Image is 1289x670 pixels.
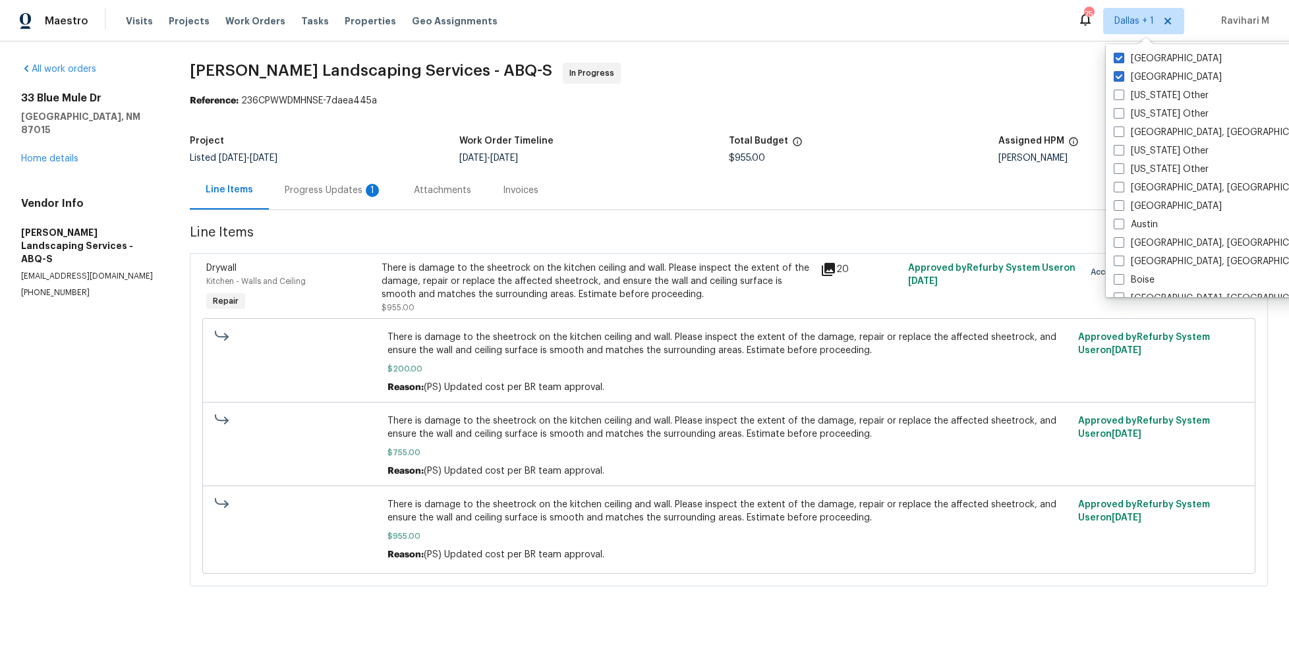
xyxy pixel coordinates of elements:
[21,271,158,282] p: [EMAIL_ADDRESS][DOMAIN_NAME]
[206,277,306,285] span: Kitchen - Walls and Ceiling
[792,136,803,154] span: The total cost of line items that have been proposed by Opendoor. This sum includes line items th...
[1068,136,1079,154] span: The hpm assigned to this work order.
[1114,107,1209,121] label: [US_STATE] Other
[21,92,158,105] h2: 33 Blue Mule Dr
[1114,14,1154,28] span: Dallas + 1
[424,383,604,392] span: (PS) Updated cost per BR team approval.
[387,446,1070,459] span: $755.00
[190,96,239,105] b: Reference:
[1112,346,1141,355] span: [DATE]
[366,184,379,197] div: 1
[190,63,552,78] span: [PERSON_NAME] Landscaping Services - ABQ-S
[424,550,604,559] span: (PS) Updated cost per BR team approval.
[190,136,224,146] h5: Project
[1114,200,1222,213] label: [GEOGRAPHIC_DATA]
[729,154,765,163] span: $955.00
[1114,144,1209,157] label: [US_STATE] Other
[1091,265,1135,279] span: Accepted
[424,466,604,476] span: (PS) Updated cost per BR team approval.
[503,184,538,197] div: Invoices
[459,136,554,146] h5: Work Order Timeline
[382,262,813,301] div: There is damage to the sheetrock on the kitchen ceiling and wall. Please inspect the extent of th...
[569,67,619,80] span: In Progress
[126,14,153,28] span: Visits
[382,304,415,312] span: $955.00
[1114,273,1155,287] label: Boise
[1084,8,1093,21] div: 75
[414,184,471,197] div: Attachments
[1112,430,1141,439] span: [DATE]
[219,154,246,163] span: [DATE]
[21,287,158,298] p: [PHONE_NUMBER]
[21,226,158,265] h5: [PERSON_NAME] Landscaping Services - ABQ-S
[1114,52,1222,65] label: [GEOGRAPHIC_DATA]
[387,331,1070,357] span: There is damage to the sheetrock on the kitchen ceiling and wall. Please inspect the extent of th...
[1078,500,1210,522] span: Approved by Refurby System User on
[285,184,382,197] div: Progress Updates
[1078,333,1210,355] span: Approved by Refurby System User on
[387,498,1070,524] span: There is damage to the sheetrock on the kitchen ceiling and wall. Please inspect the extent of th...
[387,362,1070,376] span: $200.00
[1114,218,1158,231] label: Austin
[1114,89,1209,102] label: [US_STATE] Other
[387,550,424,559] span: Reason:
[1216,14,1269,28] span: Ravihari M
[190,226,1197,250] span: Line Items
[1114,163,1209,176] label: [US_STATE] Other
[21,110,158,136] h5: [GEOGRAPHIC_DATA], NM 87015
[1114,70,1222,84] label: [GEOGRAPHIC_DATA]
[206,264,237,273] span: Drywall
[387,466,424,476] span: Reason:
[225,14,285,28] span: Work Orders
[908,264,1075,286] span: Approved by Refurby System User on
[459,154,487,163] span: [DATE]
[490,154,518,163] span: [DATE]
[190,154,277,163] span: Listed
[190,94,1268,107] div: 236CPWWDMHNSE-7daea445a
[387,383,424,392] span: Reason:
[45,14,88,28] span: Maestro
[208,294,244,308] span: Repair
[219,154,277,163] span: -
[345,14,396,28] span: Properties
[21,65,96,74] a: All work orders
[250,154,277,163] span: [DATE]
[412,14,498,28] span: Geo Assignments
[908,277,938,286] span: [DATE]
[387,530,1070,543] span: $955.00
[387,414,1070,441] span: There is damage to the sheetrock on the kitchen ceiling and wall. Please inspect the extent of th...
[1112,513,1141,522] span: [DATE]
[729,136,788,146] h5: Total Budget
[301,16,329,26] span: Tasks
[820,262,900,277] div: 20
[21,154,78,163] a: Home details
[998,136,1064,146] h5: Assigned HPM
[21,197,158,210] h4: Vendor Info
[459,154,518,163] span: -
[169,14,210,28] span: Projects
[998,154,1268,163] div: [PERSON_NAME]
[206,183,253,196] div: Line Items
[1078,416,1210,439] span: Approved by Refurby System User on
